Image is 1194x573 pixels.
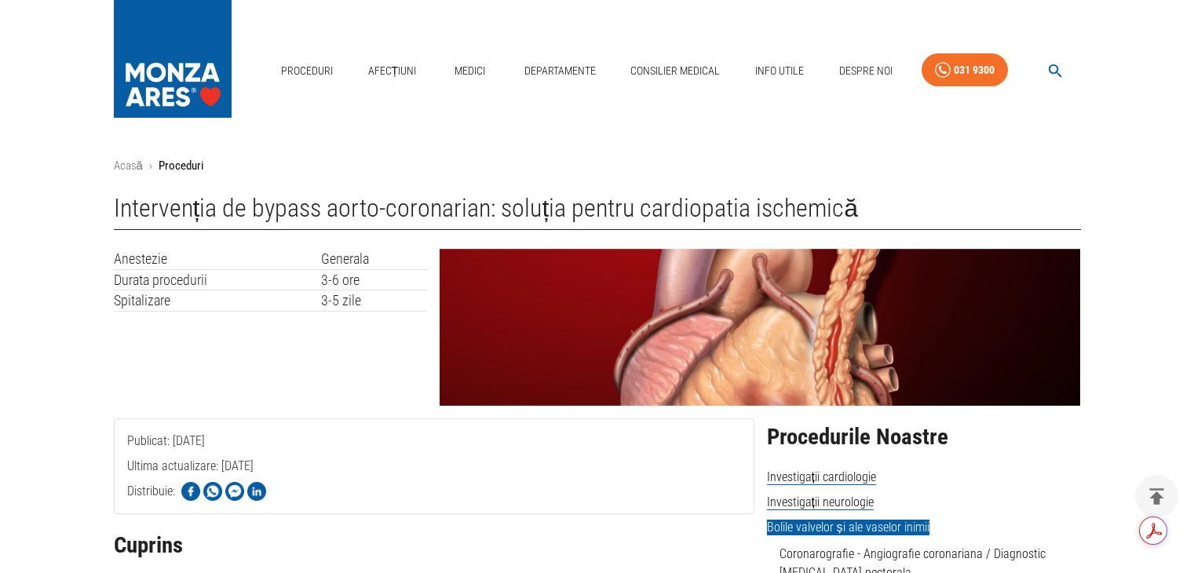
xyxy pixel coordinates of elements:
[321,290,428,312] td: 3-5 zile
[321,249,428,269] td: Generala
[127,433,205,511] span: Publicat: [DATE]
[114,194,1081,230] h1: Intervenția de bypass aorto-coronarian: soluția pentru cardiopatia ischemică
[624,55,726,87] a: Consilier Medical
[440,249,1080,406] img: Interventia de bypass aorto-coronarian pentru cardiopatia ischemica | Monza Ares
[114,159,143,173] a: Acasă
[362,55,423,87] a: Afecțiuni
[114,290,321,312] td: Spitalizare
[114,249,321,269] td: Anestezie
[127,482,175,501] p: Distribuie:
[247,482,266,501] img: Share on LinkedIn
[954,60,995,80] div: 031 9300
[225,482,244,501] img: Share on Facebook Messenger
[767,495,874,510] span: Investigații neurologie
[203,482,222,501] img: Share on WhatsApp
[114,269,321,290] td: Durata procedurii
[114,533,754,558] h2: Cuprins
[767,425,1081,450] h2: Procedurile Noastre
[127,458,254,536] span: Ultima actualizare: [DATE]
[181,482,200,501] img: Share on Facebook
[275,55,339,87] a: Proceduri
[1135,475,1178,518] button: delete
[159,157,203,175] p: Proceduri
[321,269,428,290] td: 3-6 ore
[833,55,899,87] a: Despre Noi
[767,520,929,535] span: Bolile valvelor și ale vaselor inimii
[518,55,602,87] a: Departamente
[749,55,810,87] a: Info Utile
[445,55,495,87] a: Medici
[149,157,152,175] li: ›
[922,53,1008,87] a: 031 9300
[767,469,876,485] span: Investigații cardiologie
[114,157,1081,175] nav: breadcrumb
